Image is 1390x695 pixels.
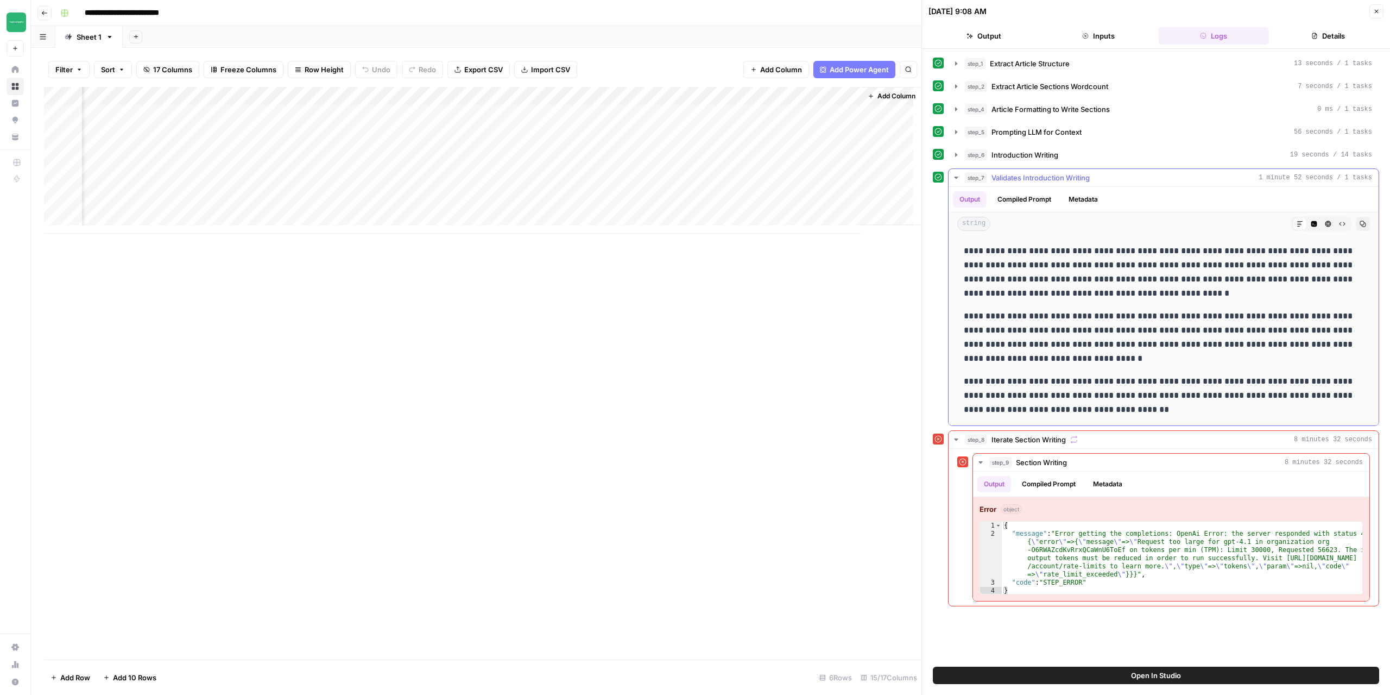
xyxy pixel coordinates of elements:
span: Add Column [760,64,802,75]
button: Add 10 Rows [97,669,163,686]
span: step_7 [965,172,987,183]
button: 19 seconds / 14 tasks [949,146,1379,164]
button: Filter [48,61,90,78]
button: 13 seconds / 1 tasks [949,55,1379,72]
span: Introduction Writing [991,149,1058,160]
a: Sheet 1 [55,26,123,48]
button: Import CSV [514,61,577,78]
span: Open In Studio [1131,670,1181,681]
button: Help + Support [7,673,24,691]
button: Metadata [1086,476,1129,492]
button: Add Column [743,61,809,78]
span: step_4 [965,104,987,115]
button: Compiled Prompt [991,191,1058,208]
button: Redo [402,61,443,78]
div: Sheet 1 [77,32,102,42]
button: Sort [94,61,132,78]
button: 8 minutes 32 seconds [973,454,1369,471]
div: 15/17 Columns [856,669,921,686]
a: Usage [7,656,24,673]
a: Settings [7,638,24,656]
span: Validates Introduction Writing [991,172,1090,183]
span: Extract Article Sections Wordcount [991,81,1108,92]
div: [DATE] 9:08 AM [928,6,987,17]
span: 7 seconds / 1 tasks [1298,82,1372,91]
a: Your Data [7,128,24,146]
span: step_1 [965,58,985,69]
span: Add Column [877,91,915,101]
span: 13 seconds / 1 tasks [1294,59,1372,68]
button: Compiled Prompt [1015,476,1082,492]
button: Logs [1158,27,1269,45]
button: Export CSV [447,61,510,78]
a: Browse [7,78,24,95]
div: 2 [980,530,1002,579]
button: Add Power Agent [813,61,895,78]
div: 3 [980,579,1002,587]
div: 8 minutes 32 seconds [949,449,1379,606]
span: Toggle code folding, rows 1 through 4 [995,522,1001,530]
span: Export CSV [464,64,503,75]
span: Add Power Agent [830,64,889,75]
span: Add 10 Rows [113,672,156,683]
button: Freeze Columns [204,61,283,78]
span: Freeze Columns [220,64,276,75]
button: 17 Columns [136,61,199,78]
strong: Error [980,504,996,515]
button: 56 seconds / 1 tasks [949,123,1379,141]
button: Add Column [863,89,920,103]
span: 19 seconds / 14 tasks [1290,150,1372,160]
span: step_2 [965,81,987,92]
button: Row Height [288,61,351,78]
div: 1 minute 52 seconds / 1 tasks [949,187,1379,425]
a: Home [7,61,24,78]
div: 4 [980,587,1002,595]
span: Article Formatting to Write Sections [991,104,1110,115]
span: Filter [55,64,73,75]
span: step_8 [965,434,987,445]
button: Output [928,27,1039,45]
button: Output [977,476,1011,492]
span: Row Height [305,64,344,75]
button: Metadata [1062,191,1104,208]
button: Details [1273,27,1384,45]
div: 8 minutes 32 seconds [973,472,1369,601]
button: 0 ms / 1 tasks [949,101,1379,118]
span: object [1001,504,1022,514]
button: Output [953,191,987,208]
span: step_5 [965,127,987,137]
button: 8 minutes 32 seconds [949,431,1379,448]
button: Add Row [44,669,97,686]
div: 1 [980,522,1002,530]
span: step_6 [965,149,987,160]
span: Undo [372,64,390,75]
button: 1 minute 52 seconds / 1 tasks [949,169,1379,186]
span: 56 seconds / 1 tasks [1294,127,1372,137]
span: Redo [419,64,436,75]
button: Workspace: Team Empathy [7,9,24,36]
button: Open In Studio [933,667,1379,684]
a: Opportunities [7,111,24,129]
span: Add Row [60,672,90,683]
span: 1 minute 52 seconds / 1 tasks [1259,173,1372,183]
span: Prompting LLM for Context [991,127,1082,137]
span: Sort [101,64,115,75]
button: Undo [355,61,397,78]
button: Inputs [1044,27,1154,45]
span: 0 ms / 1 tasks [1317,104,1372,114]
a: Insights [7,95,24,112]
span: Extract Article Structure [990,58,1070,69]
span: Section Writing [1016,457,1067,468]
span: 8 minutes 32 seconds [1285,458,1363,467]
div: 6 Rows [815,669,856,686]
span: Import CSV [531,64,570,75]
img: Team Empathy Logo [7,12,26,32]
span: step_9 [989,457,1012,468]
span: string [957,217,990,231]
span: 8 minutes 32 seconds [1294,435,1372,444]
span: 17 Columns [153,64,192,75]
button: 7 seconds / 1 tasks [949,78,1379,95]
span: Iterate Section Writing [991,434,1066,445]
